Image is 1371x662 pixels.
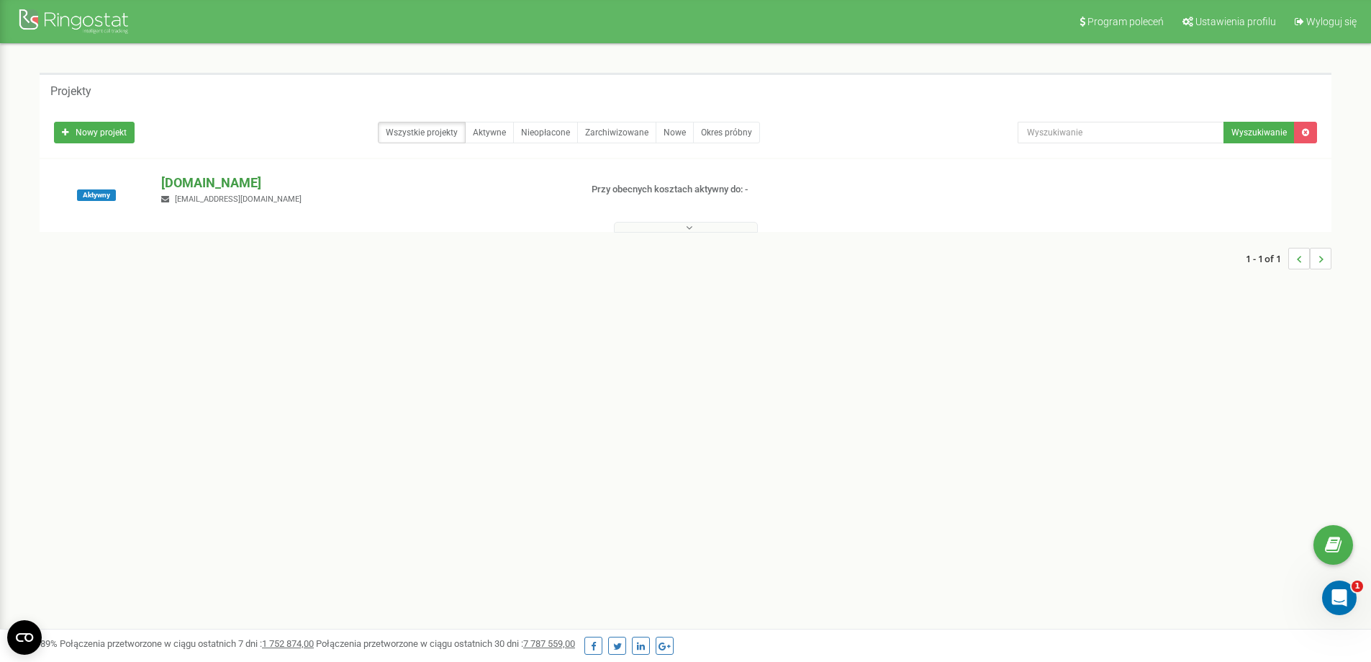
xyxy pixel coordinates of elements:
input: Wyszukiwanie [1018,122,1224,143]
p: [DOMAIN_NAME] [161,174,568,192]
span: Połączenia przetworzone w ciągu ostatnich 30 dni : [316,638,575,649]
p: Przy obecnych kosztach aktywny do: - [592,183,891,197]
span: Ustawienia profilu [1195,16,1276,27]
u: 7 787 559,00 [523,638,575,649]
span: Aktywny [77,189,116,201]
iframe: Intercom live chat [1322,581,1357,615]
span: Połączenia przetworzone w ciągu ostatnich 7 dni : [60,638,314,649]
a: Wszystkie projekty [378,122,466,143]
span: 1 [1352,581,1363,592]
a: Nowe [656,122,694,143]
span: Wyloguj się [1306,16,1357,27]
span: 1 - 1 of 1 [1246,248,1288,269]
span: Program poleceń [1087,16,1164,27]
button: Open CMP widget [7,620,42,655]
a: Aktywne [465,122,514,143]
a: Nieopłacone [513,122,578,143]
nav: ... [1246,233,1331,284]
a: Okres próbny [693,122,760,143]
button: Wyszukiwanie [1223,122,1295,143]
h5: Projekty [50,85,91,98]
a: Nowy projekt [54,122,135,143]
span: [EMAIL_ADDRESS][DOMAIN_NAME] [175,194,302,204]
a: Zarchiwizowane [577,122,656,143]
u: 1 752 874,00 [262,638,314,649]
